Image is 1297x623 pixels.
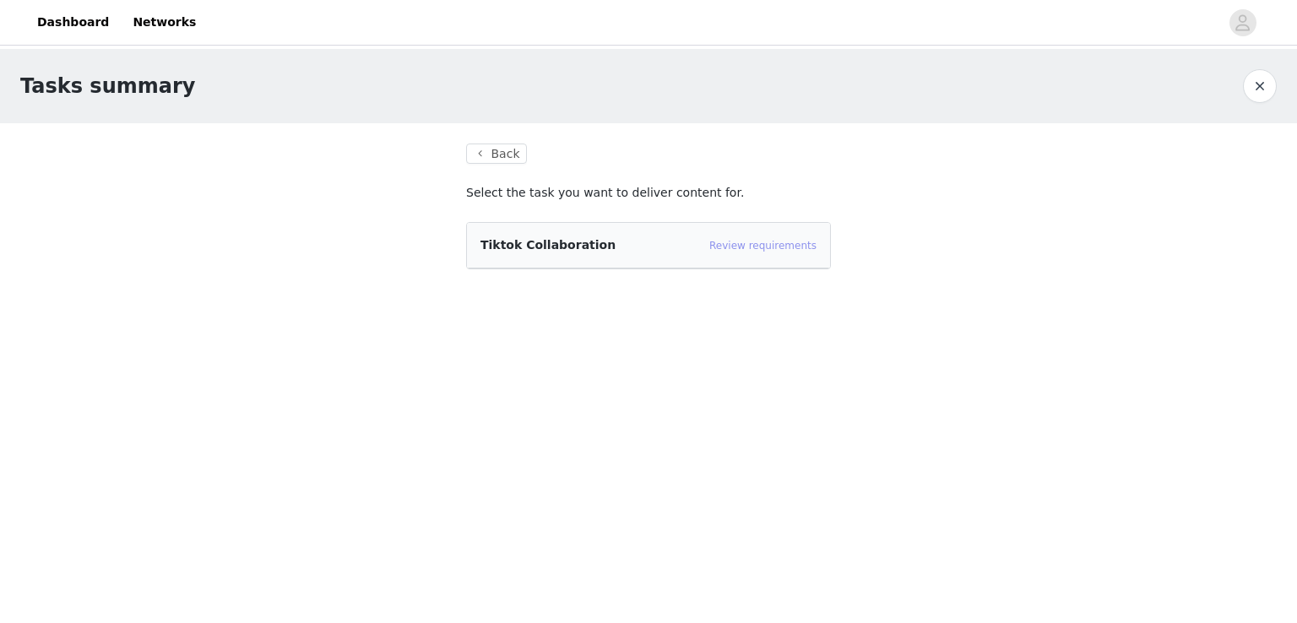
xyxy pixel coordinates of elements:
div: avatar [1235,9,1251,36]
a: Dashboard [27,3,119,41]
a: Networks [122,3,206,41]
button: Back [466,144,527,164]
p: Select the task you want to deliver content for. [466,184,831,202]
span: Tiktok Collaboration [480,238,616,252]
h1: Tasks summary [20,71,195,101]
a: Review requirements [709,240,817,252]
